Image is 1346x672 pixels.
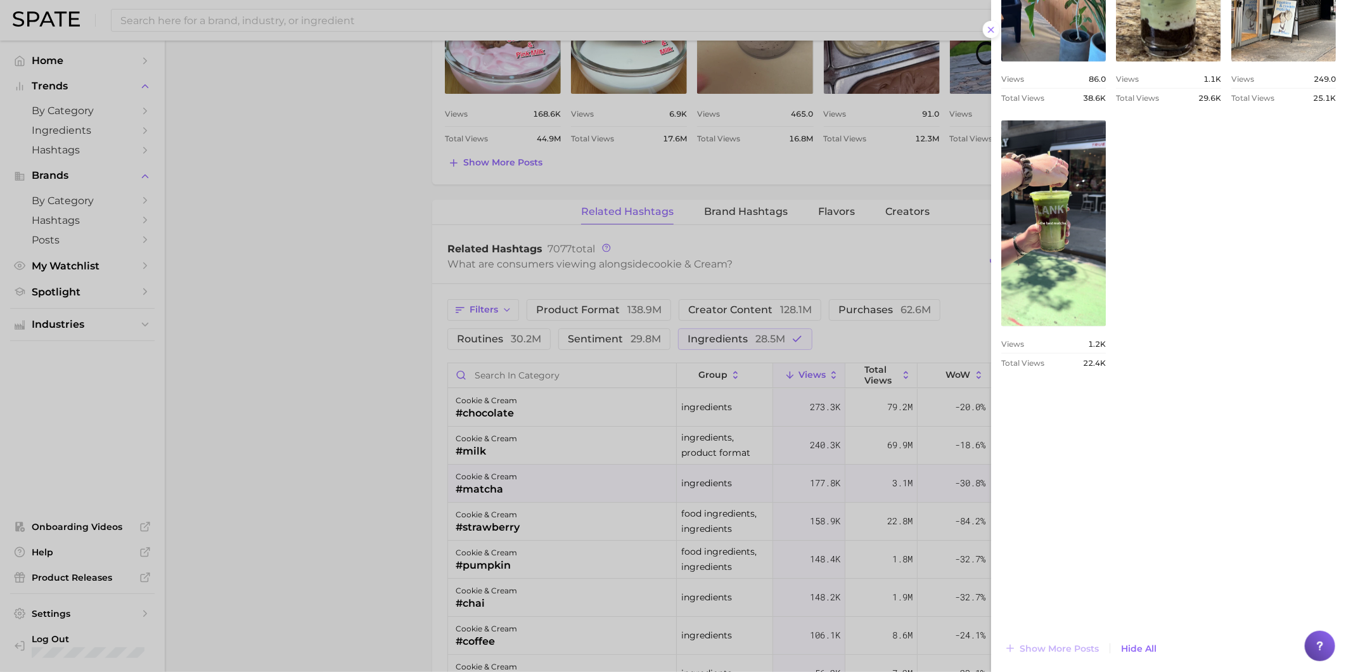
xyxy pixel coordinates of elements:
[1203,74,1221,84] span: 1.1k
[1001,74,1024,84] span: Views
[1001,339,1024,349] span: Views
[1313,93,1336,103] span: 25.1k
[1118,640,1160,657] button: Hide All
[1116,74,1139,84] span: Views
[1088,339,1106,349] span: 1.2k
[1198,93,1221,103] span: 29.6k
[1020,643,1099,654] span: Show more posts
[1116,93,1159,103] span: Total Views
[1001,93,1044,103] span: Total Views
[1314,74,1336,84] span: 249.0
[1231,74,1254,84] span: Views
[1083,358,1106,368] span: 22.4k
[1001,640,1102,657] button: Show more posts
[1001,358,1044,368] span: Total Views
[1083,93,1106,103] span: 38.6k
[1121,643,1157,654] span: Hide All
[1231,93,1274,103] span: Total Views
[1089,74,1106,84] span: 86.0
